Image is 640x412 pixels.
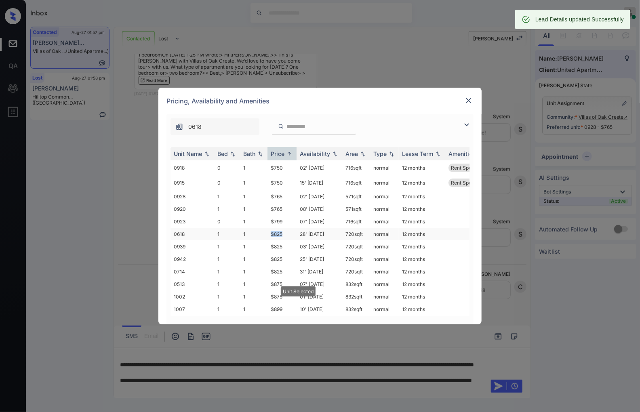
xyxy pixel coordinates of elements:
td: 1 [214,290,240,303]
td: 1 [240,315,267,328]
td: 1 [240,240,267,253]
td: 01' [DATE] [297,290,342,303]
td: 1002 [171,290,214,303]
div: Unit Name [174,150,202,157]
img: sorting [229,151,237,157]
td: 720 sqft [342,253,370,265]
td: 832 sqft [342,278,370,290]
td: $765 [267,203,297,215]
td: normal [370,240,399,253]
td: 0507 [171,315,214,328]
td: 1 [214,190,240,203]
td: 716 sqft [342,175,370,190]
td: 15' [DATE] [297,175,342,190]
td: 07' [DATE] [297,278,342,290]
img: icon-zuma [462,120,472,130]
img: close [465,97,473,105]
td: 12 months [399,290,445,303]
img: icon-zuma [278,123,284,130]
td: 720 sqft [342,240,370,253]
td: 31' [DATE] [297,265,342,278]
td: 0942 [171,253,214,265]
td: 1 [214,315,240,328]
td: 12 months [399,215,445,228]
td: 12 months [399,303,445,315]
td: 31' [DATE] [297,315,342,328]
td: $875 [267,290,297,303]
td: 12 months [399,175,445,190]
td: 571 sqft [342,190,370,203]
td: 25' [DATE] [297,253,342,265]
td: 08' [DATE] [297,203,342,215]
td: $825 [267,240,297,253]
td: 716 sqft [342,160,370,175]
td: 0939 [171,240,214,253]
td: normal [370,203,399,215]
td: 1007 [171,303,214,315]
td: 1 [214,228,240,240]
td: $875 [267,278,297,290]
td: 0 [214,175,240,190]
td: 1 [214,278,240,290]
div: Lease Term [402,150,433,157]
td: 1 [214,240,240,253]
td: normal [370,160,399,175]
td: 10' [DATE] [297,303,342,315]
img: sorting [359,151,367,157]
td: $899 [267,315,297,328]
td: 0 [214,215,240,228]
td: 1 [240,190,267,203]
td: $899 [267,303,297,315]
div: Amenities [448,150,476,157]
td: 1 [240,278,267,290]
td: 12 months [399,160,445,175]
td: 1 [214,303,240,315]
img: icon-zuma [175,123,183,131]
td: 0618 [171,228,214,240]
div: Type [373,150,387,157]
td: 720 sqft [342,265,370,278]
img: sorting [434,151,442,157]
td: $765 [267,190,297,203]
td: 0923 [171,215,214,228]
td: 0513 [171,278,214,290]
span: Rent Special 1 [451,165,483,171]
td: 1 [240,303,267,315]
span: Rent Special 1 [451,180,483,186]
td: normal [370,278,399,290]
td: 832 sqft [342,315,370,328]
td: 1 [214,265,240,278]
td: 1 [240,160,267,175]
td: 832 sqft [342,290,370,303]
td: 12 months [399,315,445,328]
td: normal [370,290,399,303]
td: 1 [240,175,267,190]
div: Area [345,150,358,157]
td: 12 months [399,190,445,203]
td: normal [370,215,399,228]
img: sorting [285,151,293,157]
td: normal [370,253,399,265]
td: 12 months [399,228,445,240]
img: sorting [203,151,211,157]
td: 720 sqft [342,228,370,240]
div: Pricing, Availability and Amenities [158,88,482,114]
td: 12 months [399,278,445,290]
td: 02' [DATE] [297,160,342,175]
td: 716 sqft [342,215,370,228]
div: Price [271,150,284,157]
td: 1 [240,228,267,240]
td: 0 [214,160,240,175]
td: $825 [267,265,297,278]
td: normal [370,228,399,240]
td: 832 sqft [342,303,370,315]
td: 12 months [399,203,445,215]
td: 0915 [171,175,214,190]
td: 28' [DATE] [297,228,342,240]
td: 12 months [399,240,445,253]
td: normal [370,190,399,203]
img: sorting [256,151,264,157]
td: 07' [DATE] [297,215,342,228]
td: 12 months [399,253,445,265]
div: Availability [300,150,330,157]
